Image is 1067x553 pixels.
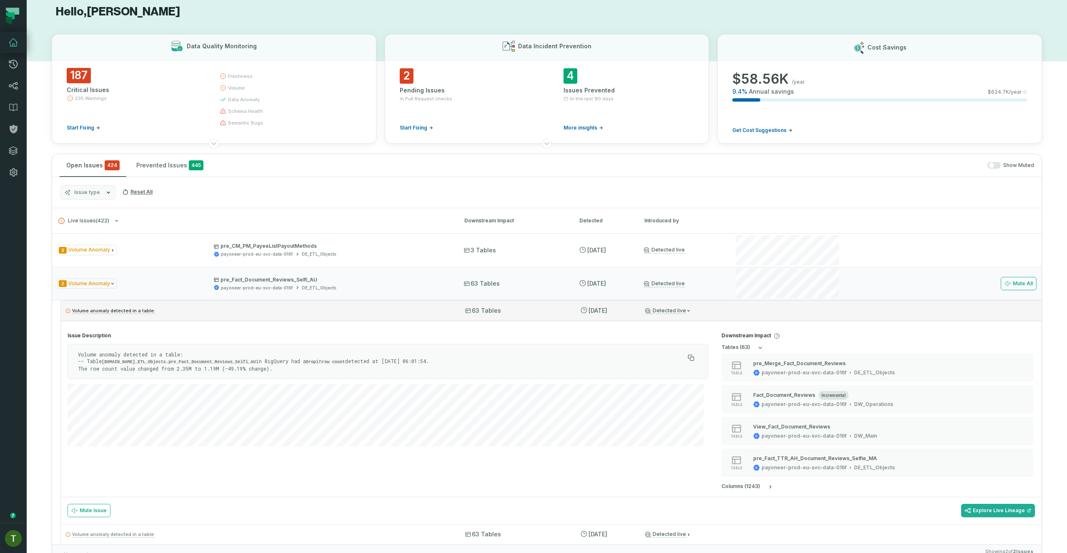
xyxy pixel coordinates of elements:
[854,401,893,408] div: DW_Operations
[732,71,789,87] span: $ 58.56K
[961,504,1035,517] a: Explore Live Lineage
[59,247,67,254] span: Severity
[302,285,336,291] div: DE_ETL_Objects
[9,512,17,519] div: Tooltip anchor
[721,385,1033,414] button: tableincrementalpayoneer-prod-eu-svc-data-016fDW_Operations
[400,86,530,95] div: Pending Issues
[322,359,345,364] code: row count
[214,243,449,249] p: pre_CM_PM_PayeeListPayoutMethods
[60,185,115,199] button: Issue type
[721,354,1033,382] button: tablepayoneer-prod-eu-svc-data-016fDE_ETL_Objects
[78,351,684,372] p: Volume anomaly detected in a table: -- Table in BigQuery had a in detected at [DATE] 06:01:54. Th...
[645,307,686,314] a: Detected live
[644,247,685,254] a: Detected live
[75,95,107,102] span: 235 Warnings
[67,68,91,83] span: 187
[464,217,564,224] div: Downstream Impact
[589,531,607,538] relative-time: Aug 30, 2025, 9:15 AM GMT+3
[119,185,156,199] button: Reset All
[587,247,606,254] relative-time: Aug 30, 2025, 9:15 AM GMT+3
[465,306,501,315] span: 63 Tables
[57,279,117,289] span: Issue Type
[721,344,750,351] h5: table s ( 63 )
[58,218,449,224] button: Live Issues(422)
[102,359,256,364] code: [DOMAIN_NAME]_ETL_Objects.pre_Fact_Document_Reviews_Selfi_AU
[465,530,501,538] span: 63 Tables
[564,125,597,131] span: More insights
[518,42,591,50] h3: Data Incident Prevention
[228,120,263,126] span: semantic bugs
[564,68,577,84] span: 4
[67,125,94,131] span: Start Fixing
[214,276,449,283] p: pre_Fact_Document_Reviews_Selfi_AU
[74,189,100,196] span: Issue type
[72,308,155,314] span: Volume anomaly detected in a table:
[67,86,205,94] div: Critical Issues
[753,360,846,366] div: pre_Merge_Fact_Document_Reviews
[228,85,245,91] span: volume
[59,280,67,287] span: Severity
[189,160,203,170] span: 445
[400,68,413,84] span: 2
[564,125,603,131] a: More insights
[105,160,120,170] span: critical issues and errors combined
[5,530,22,547] img: avatar of Tomer Galun
[854,433,877,439] div: DW_Main
[761,401,847,408] div: payoneer-prod-eu-svc-data-016f
[761,433,847,439] div: payoneer-prod-eu-svc-data-016f
[721,354,1035,478] div: tables (63)
[72,531,155,537] span: Volume anomaly detected in a table:
[721,483,760,490] h5: column s ( 1243 )
[792,79,805,85] span: /year
[721,448,1033,477] button: tablepayoneer-prod-eu-svc-data-016fDE_ETL_Objects
[302,251,336,257] div: DE_ETL_Objects
[721,417,1033,445] button: tablepayoneer-prod-eu-svc-data-016fDW_Main
[221,285,293,291] div: payoneer-prod-eu-svc-data-016f
[721,483,774,490] button: columns (1243)
[587,280,606,287] relative-time: Aug 30, 2025, 9:15 AM GMT+3
[732,127,792,134] a: Get Cost Suggestions
[731,403,742,407] span: table
[400,125,427,131] span: Start Fixing
[732,127,786,134] span: Get Cost Suggestions
[464,246,496,254] span: 3 Tables
[988,89,1022,95] span: $ 624.7K /year
[58,218,109,224] span: Live Issues ( 422 )
[228,108,263,115] span: schema health
[731,466,742,470] span: table
[400,125,433,131] a: Start Fixing
[645,531,686,538] a: Detected live
[1001,277,1037,290] button: Mute All
[464,279,500,288] span: 63 Tables
[57,245,117,255] span: Issue Type
[753,455,877,461] div: pre_Fact_TTR_AH_Document_Reviews_Selfie_MA
[213,162,1034,169] div: Show Muted
[753,423,830,430] div: View_Fact_Document_Reviews
[721,344,764,351] button: tables (63)
[761,464,847,471] div: payoneer-prod-eu-svc-data-016f
[221,251,293,257] div: payoneer-prod-eu-svc-data-016f
[68,504,110,517] button: Mute Issue
[228,96,260,103] span: data anomaly
[187,42,257,50] h3: Data Quality Monitoring
[731,434,742,438] span: table
[819,391,849,400] span: incremental
[854,369,895,376] div: DE_ETL_Objects
[570,95,614,102] span: In the last 90 days
[721,332,1035,339] h4: Downstream Impact
[130,154,210,177] button: Prevented Issues
[579,217,629,224] div: Detected
[867,43,907,52] h3: Cost Savings
[749,87,794,96] span: Annual savings
[306,359,316,364] code: Drop
[644,280,685,287] a: Detected live
[60,154,126,177] button: Open Issues
[385,34,709,144] button: Data Incident Prevention2Pending Issuesin Pull Request checksStart Fixing4Issues PreventedIn the ...
[589,307,607,314] relative-time: Aug 30, 2025, 9:15 AM GMT+3
[52,5,1042,19] h1: Hello, [PERSON_NAME]
[52,34,376,144] button: Data Quality Monitoring187Critical Issues235 WarningsStart Fixingfreshnessvolumedata anomalyschem...
[854,464,895,471] div: DE_ETL_Objects
[731,371,742,375] span: table
[67,125,100,131] a: Start Fixing
[753,392,815,398] div: Fact_Document_Reviews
